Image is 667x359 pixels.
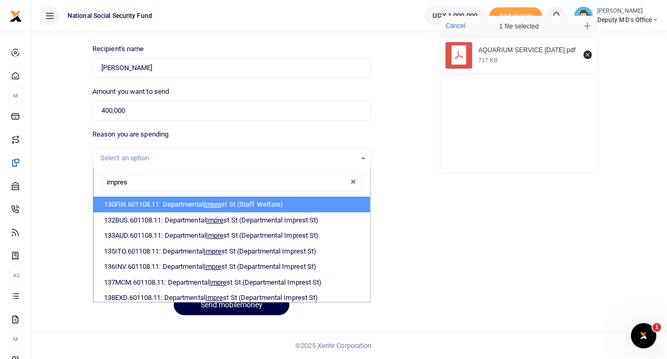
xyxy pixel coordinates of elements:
[63,11,156,21] span: National Social Security Fund
[93,259,370,275] li: 136INV.601108.11: Departmental st St (Departmental Imprest St)
[93,228,370,244] li: 133AUD.601108.11: Departmental st St (Departmental Imprest St)
[92,101,371,121] input: UGX
[653,323,661,332] span: 1
[574,6,593,25] img: profile-user
[580,18,595,34] button: Add more files
[92,44,144,54] label: Recipient's name
[204,200,222,208] span: Impre
[93,244,370,259] li: 135ITO.601108.11: Departmental st St (Departmental Imprest St)
[478,56,498,64] div: 717 KB
[206,231,224,239] span: Impre
[574,6,659,25] a: profile-user [PERSON_NAME] Deputy MD's Office
[206,216,224,224] span: Impre
[204,263,222,270] span: Impre
[93,197,370,212] li: 130FIN.601108.11: Departmental st St (Staff Welfare)
[8,267,23,284] li: Ac
[597,15,659,25] span: Deputy MD's Office
[631,323,656,348] iframe: Intercom live chat
[10,12,22,20] a: logo-small logo-large logo-large
[92,129,168,140] label: Reason you are spending
[490,11,542,19] a: Add money
[92,177,257,188] label: Memo for this transaction (Your recipient will see this)
[92,86,169,97] label: Amount you want to send
[582,49,594,61] button: Remove file
[209,278,227,286] span: Impre
[100,153,356,163] div: Select an option
[474,16,564,37] div: 1 file selected
[425,6,485,25] a: UGX 1,000,000
[92,58,371,78] input: Loading name...
[10,10,22,23] img: logo-small
[93,290,370,306] li: 138EXD.601108.11: Departmental st St (Departmental Imprest St)
[443,19,468,33] button: Cancel
[597,7,659,16] small: [PERSON_NAME]
[8,331,23,348] li: M
[433,11,477,21] span: UGX 1,000,000
[490,7,542,25] span: Add money
[420,6,490,25] li: Wallet ballance
[8,87,23,104] li: M
[478,46,578,55] div: AQUARIUM SERVICE JULY 2025.pdf
[92,191,371,211] input: Enter extra information
[93,212,370,228] li: 132BUS.601108.11: Departmental st St (Departmental Imprest St)
[93,275,370,290] li: 137MCM.601108.11: Departmental st St (Departmental Imprest St)
[204,247,222,255] span: Impre
[205,294,223,302] span: Impre
[174,295,289,315] button: Send mobilemoney
[490,7,542,25] li: Toup your wallet
[440,15,598,173] div: File Uploader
